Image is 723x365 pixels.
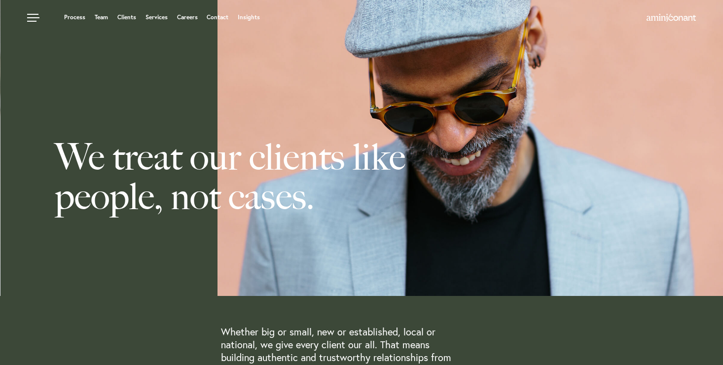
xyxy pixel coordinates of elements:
a: Clients [117,14,136,20]
img: Amini & Conant [647,14,696,22]
h1: We treat our clients like people, not cases. [0,65,506,231]
a: Team [95,14,108,20]
a: Home [647,14,696,22]
a: Insights [238,14,260,20]
a: Careers [177,14,198,20]
a: Contact [207,14,228,20]
a: Process [64,14,85,20]
a: Services [145,14,168,20]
